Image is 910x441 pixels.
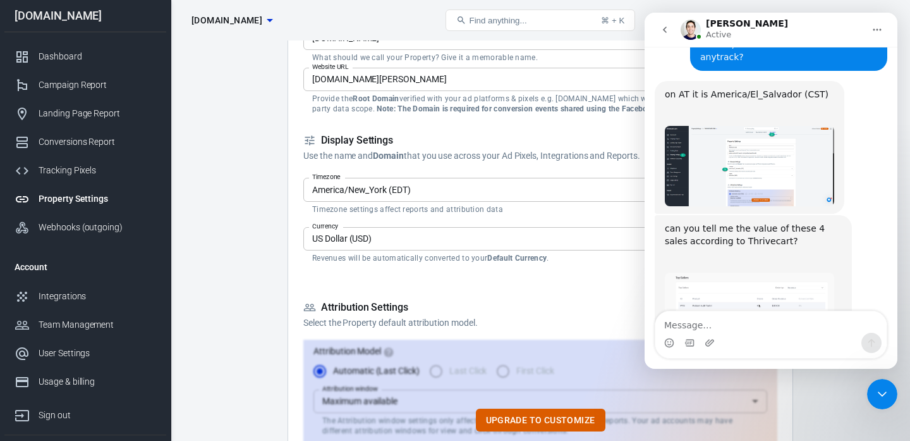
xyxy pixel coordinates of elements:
p: Revenues will be automatically converted to your . [312,253,768,263]
div: [DOMAIN_NAME] [4,10,166,22]
div: Integrations [39,290,156,303]
button: Find anything...⌘ + K [446,9,635,31]
a: Conversions Report [4,128,166,156]
div: Team Management [39,318,156,332]
a: Sign out [870,5,900,35]
div: Campaign Report [39,78,156,92]
a: Usage & billing [4,368,166,396]
a: Integrations [4,282,166,311]
div: Dashboard [39,50,156,63]
p: Select the Property default attribution model. [303,316,777,330]
a: Dashboard [4,42,166,71]
strong: Root Domain [353,94,399,103]
li: Account [4,252,166,282]
img: logo_orange.svg [20,20,30,30]
button: Upload attachment [60,325,70,335]
a: Team Management [4,311,166,339]
div: Sign out [39,409,156,422]
input: USD [307,231,753,247]
span: Find anything... [469,16,526,25]
p: Use the name and that you use across your Ad Pixels, Integrations and Reports. [303,149,777,163]
iframe: Intercom live chat [645,13,897,369]
strong: Note: The Domain is required for conversion events shared using the Facebook Conversions API. [377,104,720,113]
a: Sign out [4,396,166,430]
div: Domain: [DOMAIN_NAME] [33,33,139,43]
div: Conversions Report [39,135,156,149]
button: Emoji picker [20,325,30,335]
div: User Settings [39,347,156,360]
input: example.com [303,68,777,91]
h5: Attribution Settings [303,301,777,314]
a: Webhooks (outgoing) [4,213,166,242]
div: Landing Page Report [39,107,156,120]
label: Currency [312,221,339,231]
a: Landing Page Report [4,99,166,128]
div: can you tell me the value of these 4 sales according to Thrivecart? ​ [20,210,197,259]
a: Tracking Pixels [4,156,166,185]
div: Tracking Pixels [39,164,156,177]
p: What should we call your Property? Give it a memorable name. [312,53,768,63]
a: User Settings [4,339,166,368]
div: v 4.0.25 [35,20,62,30]
div: Usage & billing [39,375,156,388]
button: [DOMAIN_NAME] [186,9,277,32]
h5: Display Settings [303,134,777,147]
div: Property Settings [39,192,156,206]
img: tab_domain_overview_orange.svg [34,73,44,84]
a: Campaign Report [4,71,166,99]
a: Property Settings [4,185,166,213]
div: Webhooks (outgoing) [39,221,156,234]
button: Upgrade to customize [476,409,605,432]
img: tab_keywords_by_traffic_grey.svg [126,73,136,84]
div: ⌘ + K [601,16,624,25]
label: Website URL [312,62,349,71]
button: Gif picker [40,325,50,335]
textarea: Message… [11,299,242,320]
p: Timezone settings affect reports and attribution data [312,204,768,214]
strong: Default Currency [487,254,547,263]
input: UTC [307,182,753,197]
p: Provide the verified with your ad platforms & pixels e.g. [DOMAIN_NAME] which will be used for at... [312,94,768,114]
label: Attribution window [322,384,379,394]
iframe: Intercom live chat [867,379,897,409]
span: thrivecart.com [191,13,262,28]
button: Send a message… [217,320,237,340]
label: Timezone [312,172,341,182]
div: Keywords by Traffic [140,75,213,83]
div: Domain Overview [48,75,113,83]
strong: Domain [373,151,404,161]
img: website_grey.svg [20,33,30,43]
